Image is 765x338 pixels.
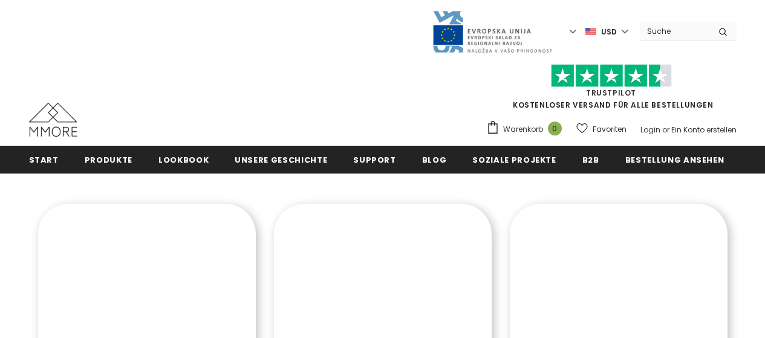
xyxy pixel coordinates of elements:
[235,146,327,173] a: Unsere Geschichte
[353,154,396,166] span: Support
[671,125,737,135] a: Ein Konto erstellen
[662,125,669,135] span: or
[432,10,553,54] img: Javni Razpis
[158,154,209,166] span: Lookbook
[486,120,568,138] a: Warenkorb 0
[158,146,209,173] a: Lookbook
[29,146,59,173] a: Start
[472,146,556,173] a: Soziale Projekte
[586,88,636,98] a: Trustpilot
[640,125,660,135] a: Login
[582,146,599,173] a: B2B
[576,119,627,140] a: Favoriten
[601,26,617,38] span: USD
[432,26,553,36] a: Javni Razpis
[85,146,132,173] a: Produkte
[585,27,596,37] img: USD
[548,122,562,135] span: 0
[582,154,599,166] span: B2B
[422,146,447,173] a: Blog
[422,154,447,166] span: Blog
[551,64,672,88] img: Vertrauen Sie Pilot Stars
[472,154,556,166] span: Soziale Projekte
[85,154,132,166] span: Produkte
[29,103,77,137] img: MMORE Cases
[29,154,59,166] span: Start
[625,154,724,166] span: Bestellung ansehen
[235,154,327,166] span: Unsere Geschichte
[486,70,737,110] span: KOSTENLOSER VERSAND FÜR ALLE BESTELLUNGEN
[353,146,396,173] a: Support
[503,123,543,135] span: Warenkorb
[625,146,724,173] a: Bestellung ansehen
[593,123,627,135] span: Favoriten
[640,22,709,40] input: Search Site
